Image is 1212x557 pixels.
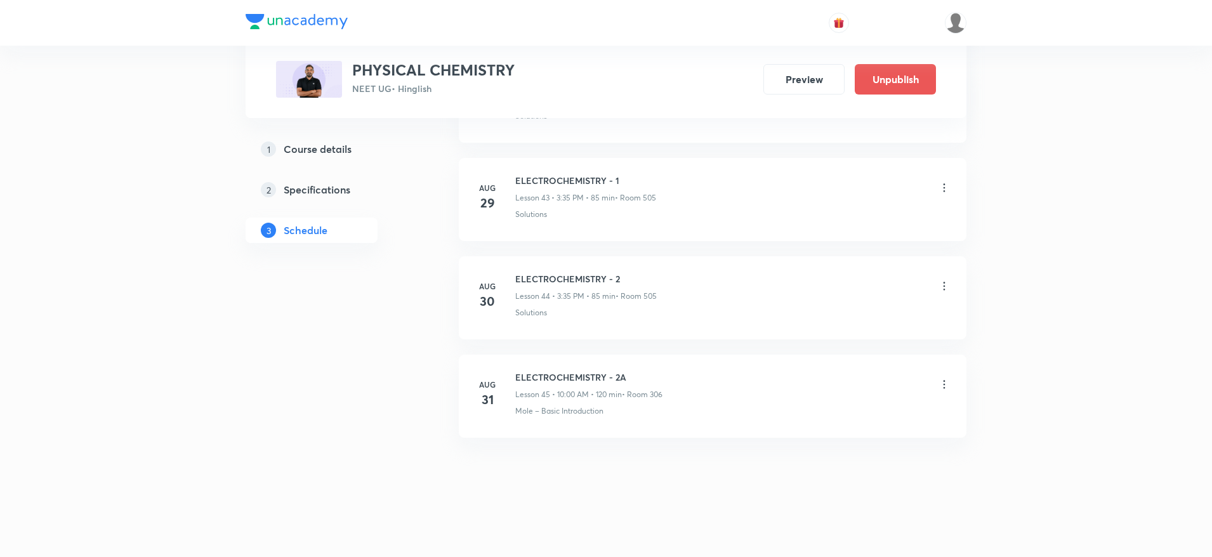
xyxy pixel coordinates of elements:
[475,292,500,311] h4: 30
[475,280,500,292] h6: Aug
[246,14,348,29] img: Company Logo
[352,61,515,79] h3: PHYSICAL CHEMISTRY
[261,223,276,238] p: 3
[833,17,845,29] img: avatar
[284,141,352,157] h5: Course details
[515,192,615,204] p: Lesson 43 • 3:35 PM • 85 min
[276,61,342,98] img: 25216067-C61D-434D-8E5E-42B2EE541CB0_plus.png
[515,272,657,285] h6: ELECTROCHEMISTRY - 2
[763,64,845,95] button: Preview
[475,390,500,409] h4: 31
[352,82,515,95] p: NEET UG • Hinglish
[246,136,418,162] a: 1Course details
[246,14,348,32] a: Company Logo
[284,182,350,197] h5: Specifications
[515,209,547,220] p: Solutions
[616,291,657,302] p: • Room 505
[515,389,622,400] p: Lesson 45 • 10:00 AM • 120 min
[829,13,849,33] button: avatar
[475,182,500,193] h6: Aug
[261,182,276,197] p: 2
[246,177,418,202] a: 2Specifications
[515,307,547,318] p: Solutions
[261,141,276,157] p: 1
[855,64,936,95] button: Unpublish
[515,370,662,384] h6: ELECTROCHEMISTRY - 2A
[475,193,500,213] h4: 29
[515,174,656,187] h6: ELECTROCHEMISTRY - 1
[284,223,327,238] h5: Schedule
[515,291,616,302] p: Lesson 44 • 3:35 PM • 85 min
[475,379,500,390] h6: Aug
[622,389,662,400] p: • Room 306
[515,405,603,417] p: Mole – Basic Introduction
[615,192,656,204] p: • Room 505
[945,12,966,34] img: Shahrukh Ansari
